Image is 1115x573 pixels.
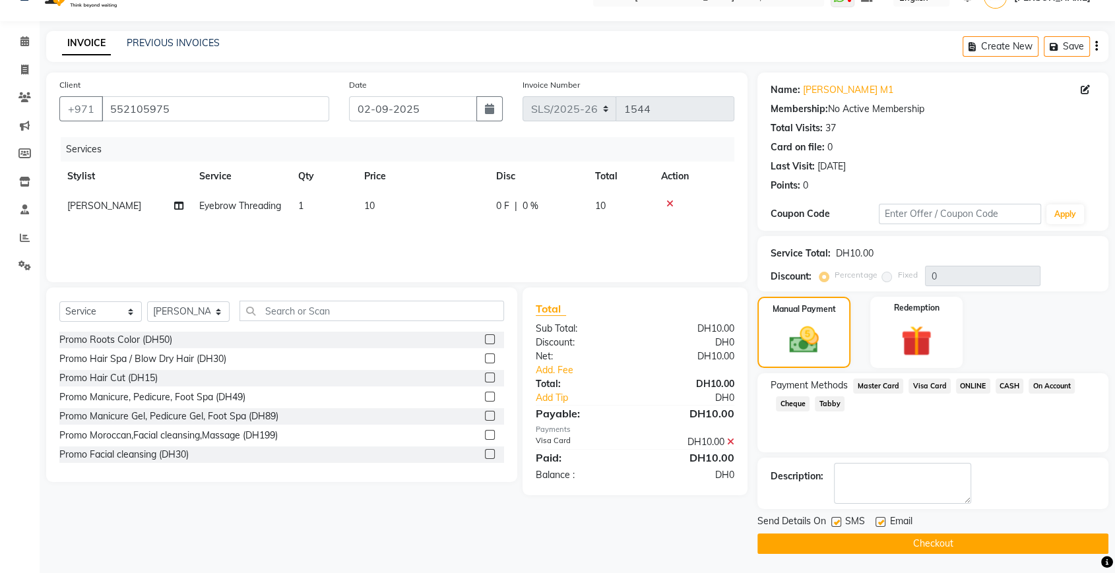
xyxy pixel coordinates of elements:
div: Total: [526,377,635,391]
div: Membership: [771,102,828,116]
button: Checkout [757,533,1108,554]
div: 37 [825,121,836,135]
th: Disc [488,162,587,191]
div: Payments [536,424,734,435]
input: Search or Scan [239,301,504,321]
div: DH0 [635,468,745,482]
div: Payable: [526,406,635,421]
span: SMS [845,514,865,531]
th: Qty [290,162,356,191]
div: DH10.00 [635,406,745,421]
a: Add Tip [526,391,653,405]
div: Promo Hair Spa / Blow Dry Hair (DH30) [59,352,226,366]
span: 0 % [523,199,538,213]
a: INVOICE [62,32,111,55]
span: Send Details On [757,514,826,531]
div: 0 [827,140,833,154]
a: PREVIOUS INVOICES [127,37,220,49]
button: +971 [59,96,103,121]
span: 1 [298,200,303,212]
div: Balance : [526,468,635,482]
div: DH10.00 [635,349,745,363]
div: Description: [771,469,823,483]
span: 10 [364,200,375,212]
img: _gift.svg [891,322,941,360]
a: [PERSON_NAME] M1 [803,83,893,97]
div: Promo Facial cleansing (DH30) [59,448,189,462]
span: [PERSON_NAME] [67,200,141,212]
button: Create New [963,36,1038,57]
label: Date [349,79,367,91]
span: Visa Card [908,378,951,394]
div: Card on file: [771,140,825,154]
label: Invoice Number [523,79,580,91]
th: Total [587,162,653,191]
th: Stylist [59,162,191,191]
span: Total [536,302,566,316]
div: Services [61,137,744,162]
th: Action [653,162,734,191]
span: Payment Methods [771,378,848,392]
input: Search by Name/Mobile/Email/Code [102,96,329,121]
label: Manual Payment [773,303,836,315]
th: Price [356,162,488,191]
label: Redemption [893,302,939,314]
span: CASH [996,378,1024,394]
div: DH10.00 [635,450,745,466]
div: Promo Manicure, Pedicure, Foot Spa (DH49) [59,390,245,404]
div: Promo Moroccan,Facial cleansing,Massage (DH199) [59,429,278,442]
span: Master Card [853,378,903,394]
label: Fixed [897,269,917,281]
input: Enter Offer / Coupon Code [879,204,1041,224]
div: DH0 [653,391,744,405]
div: 0 [803,179,808,193]
div: Discount: [526,336,635,349]
span: ONLINE [956,378,990,394]
button: Save [1044,36,1090,57]
div: Coupon Code [771,207,879,221]
span: Email [889,514,912,531]
div: Sub Total: [526,322,635,336]
div: Last Visit: [771,160,815,173]
div: [DATE] [817,160,846,173]
div: No Active Membership [771,102,1095,116]
div: DH0 [635,336,745,349]
label: Client [59,79,80,91]
div: DH10.00 [635,435,745,449]
span: On Account [1029,378,1075,394]
div: Service Total: [771,247,831,260]
div: Net: [526,349,635,363]
div: DH10.00 [836,247,873,260]
span: Tabby [815,396,844,411]
div: Promo Roots Color (DH50) [59,333,172,347]
div: Paid: [526,450,635,466]
div: DH10.00 [635,377,745,391]
div: Visa Card [526,435,635,449]
div: Promo Hair Cut (DH15) [59,371,158,385]
span: Eyebrow Threading [199,200,281,212]
span: 0 F [496,199,509,213]
img: _cash.svg [780,323,827,357]
div: Discount: [771,270,812,284]
div: Name: [771,83,800,97]
div: DH10.00 [635,322,745,336]
div: Total Visits: [771,121,823,135]
label: Percentage [835,269,877,281]
div: Promo Manicure Gel, Pedicure Gel, Foot Spa (DH89) [59,409,278,423]
span: Cheque [776,396,810,411]
span: 10 [595,200,606,212]
span: | [515,199,517,213]
div: Points: [771,179,800,193]
button: Apply [1046,204,1084,224]
a: Add. Fee [526,363,744,377]
th: Service [191,162,290,191]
